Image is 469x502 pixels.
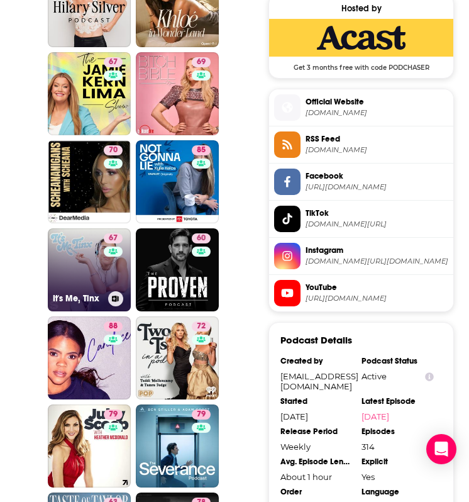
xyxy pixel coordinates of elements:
a: 88 [104,321,123,332]
div: Active [361,371,434,382]
span: 60 [197,232,206,245]
div: Episodes [361,427,434,437]
a: Acast Deal: Get 3 months free with code PODCHASER [269,19,453,70]
div: [EMAIL_ADDRESS][DOMAIN_NAME] [280,371,353,391]
a: 85 [136,140,219,223]
div: Started [280,396,353,406]
span: tiktok.com/@gigglysquad [306,220,448,229]
span: Instagram [306,245,448,256]
a: 67 [48,52,131,135]
span: feeds.acast.com [306,145,448,155]
h3: Podcast Details [280,334,352,346]
div: 314 [361,442,434,452]
a: 69 [136,52,219,135]
span: 70 [109,144,118,157]
span: 72 [197,320,206,333]
div: Explicit [361,457,434,467]
div: Order [280,487,353,497]
div: Open Intercom Messenger [426,434,456,464]
span: TikTok [306,208,448,219]
a: 69 [192,57,211,67]
a: 67It's Me, Tinx [48,228,131,311]
span: 85 [197,144,206,157]
a: 67 [104,233,123,243]
a: YouTube[URL][DOMAIN_NAME] [274,280,448,306]
a: 60 [192,233,211,243]
a: [DATE] [361,411,434,421]
a: RSS Feed[DOMAIN_NAME] [274,131,448,158]
div: Release Period [280,427,353,437]
span: https://www.youtube.com/@GigglySquad [306,294,448,303]
a: Instagram[DOMAIN_NAME][URL][DOMAIN_NAME] [274,243,448,269]
span: 79 [109,408,118,421]
div: Avg. Episode Length [280,457,353,467]
div: About 1 hour [280,472,353,482]
a: 85 [192,145,211,155]
span: 88 [109,320,118,333]
div: Latest Episode [361,396,434,406]
span: Official Website [306,96,448,108]
span: Get 3 months free with code PODCHASER [269,57,453,72]
div: Created by [280,356,353,366]
div: Podcast Status [361,356,434,366]
span: https://www.facebook.com/gigglysquad [306,182,448,192]
span: 67 [109,56,118,69]
span: instagram.com/giggly.squad [306,257,448,266]
a: Official Website[DOMAIN_NAME] [274,94,448,121]
img: Acast Deal: Get 3 months free with code PODCHASER [269,19,453,57]
span: 69 [197,56,206,69]
a: 79 [136,404,219,488]
a: Facebook[URL][DOMAIN_NAME] [274,169,448,195]
span: Facebook [306,170,448,182]
h3: It's Me, Tinx [53,293,103,304]
div: Yes [361,472,434,482]
a: 79 [48,404,131,488]
a: 79 [104,410,123,420]
a: 67 [104,57,123,67]
a: TikTok[DOMAIN_NAME][URL] [274,206,448,232]
span: YouTube [306,282,448,293]
a: 79 [192,410,211,420]
span: RSS Feed [306,133,448,145]
button: Show Info [425,371,434,382]
a: 70 [104,145,123,155]
div: Language [361,487,434,497]
span: 79 [197,408,206,421]
div: Weekly [280,442,353,452]
a: 88 [48,316,131,399]
a: 72 [192,321,211,332]
a: 60 [136,228,219,311]
div: Hosted by [269,3,453,14]
a: 70 [48,140,131,223]
a: 72 [136,316,219,399]
span: giggly-squad.com [306,108,448,118]
span: 67 [109,232,118,245]
div: [DATE] [280,411,353,421]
